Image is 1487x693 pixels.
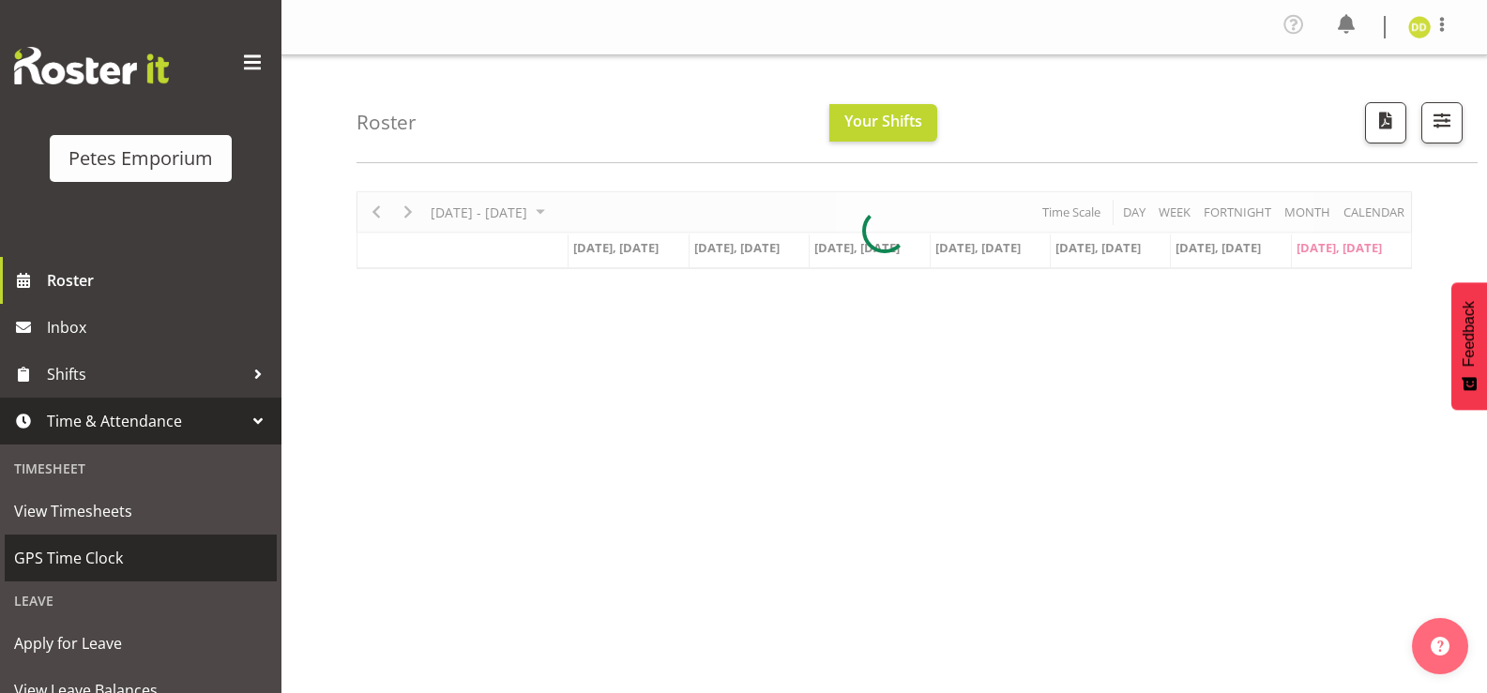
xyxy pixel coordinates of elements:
[47,407,244,435] span: Time & Attendance
[47,360,244,388] span: Shifts
[14,629,267,657] span: Apply for Leave
[68,144,213,173] div: Petes Emporium
[829,104,937,142] button: Your Shifts
[1461,301,1478,367] span: Feedback
[14,47,169,84] img: Rosterit website logo
[357,112,417,133] h4: Roster
[5,449,277,488] div: Timesheet
[1421,102,1463,143] button: Filter Shifts
[5,581,277,620] div: Leave
[47,266,272,294] span: Roster
[1431,637,1449,655] img: help-xxl-2.png
[1451,282,1487,410] button: Feedback - Show survey
[1365,102,1406,143] button: Download a PDF of the roster according to the set date range.
[47,313,272,341] span: Inbox
[5,535,277,581] a: GPS Time Clock
[14,497,267,525] span: View Timesheets
[844,111,922,131] span: Your Shifts
[1408,16,1431,38] img: danielle-donselaar8920.jpg
[5,620,277,667] a: Apply for Leave
[5,488,277,535] a: View Timesheets
[14,544,267,572] span: GPS Time Clock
